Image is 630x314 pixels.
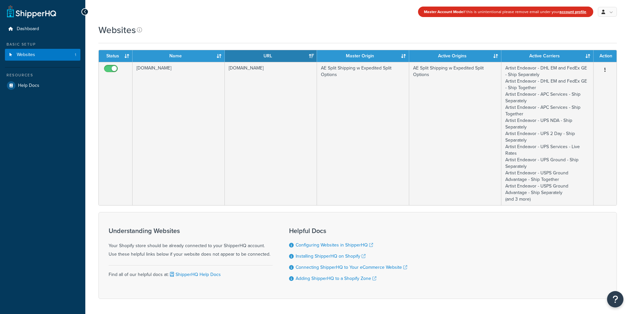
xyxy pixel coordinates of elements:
div: Basic Setup [5,42,80,47]
a: Connecting ShipperHQ to Your eCommerce Website [296,264,407,271]
th: Action [594,50,617,62]
a: Installing ShipperHQ on Shopify [296,253,366,260]
button: Open Resource Center [607,291,623,307]
a: ShipperHQ Help Docs [169,271,221,278]
h3: Helpful Docs [289,227,407,234]
th: Name: activate to sort column ascending [133,50,225,62]
td: AE Split Shipping w Expedited Split Options [317,62,409,205]
td: AE Split Shipping w Expedited Split Options [409,62,501,205]
div: Resources [5,72,80,78]
a: Help Docs [5,80,80,91]
a: Adding ShipperHQ to a Shopify Zone [296,275,376,282]
h3: Understanding Websites [109,227,273,234]
span: Help Docs [18,83,39,88]
div: If this is unintentional please remove email under your . [418,7,593,17]
span: Dashboard [17,26,39,32]
li: Websites [5,49,80,61]
th: Active Carriers: activate to sort column ascending [501,50,594,62]
td: Artist Endeavor - DHL EM and FedEx GE - Ship Separately Artist Endeavor - DHL EM and FedEx GE - S... [501,62,594,205]
div: Your Shopify store should be already connected to your ShipperHQ account. Use these helpful links... [109,227,273,259]
strong: Master Account Mode [424,9,463,15]
a: ShipperHQ Home [7,5,56,18]
h1: Websites [98,24,136,36]
a: Dashboard [5,23,80,35]
th: URL: activate to sort column ascending [225,50,317,62]
th: Master Origin: activate to sort column ascending [317,50,409,62]
span: Websites [17,52,35,58]
span: 1 [75,52,76,58]
a: Websites 1 [5,49,80,61]
td: [DOMAIN_NAME] [225,62,317,205]
td: [DOMAIN_NAME] [133,62,225,205]
th: Status: activate to sort column ascending [99,50,133,62]
th: Active Origins: activate to sort column ascending [409,50,501,62]
a: Configuring Websites in ShipperHQ [296,242,373,248]
a: account profile [559,9,586,15]
div: Find all of our helpful docs at: [109,265,273,279]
